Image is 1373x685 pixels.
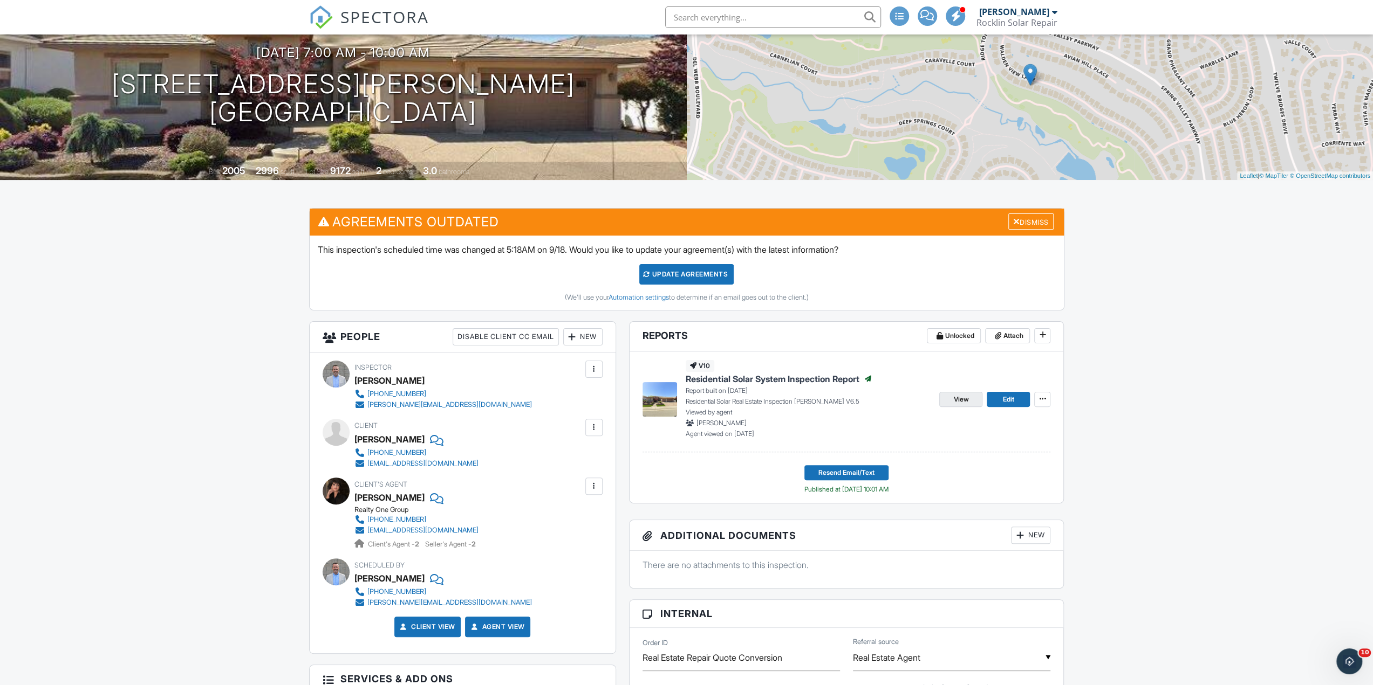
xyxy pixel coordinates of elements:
[354,399,532,410] a: [PERSON_NAME][EMAIL_ADDRESS][DOMAIN_NAME]
[367,390,426,398] div: [PHONE_NUMBER]
[376,165,381,176] div: 2
[367,448,426,457] div: [PHONE_NUMBER]
[563,328,603,345] div: New
[609,293,669,301] a: Automation settings
[309,15,429,37] a: SPECTORA
[439,168,469,176] span: bathrooms
[340,5,429,28] span: SPECTORA
[354,431,425,447] div: [PERSON_NAME]
[1008,213,1054,230] div: Dismiss
[367,459,479,468] div: [EMAIL_ADDRESS][DOMAIN_NAME]
[352,168,366,176] span: sq.ft.
[256,45,430,60] h3: [DATE] 7:00 am - 10:00 am
[330,165,351,176] div: 9172
[367,400,532,409] div: [PERSON_NAME][EMAIL_ADDRESS][DOMAIN_NAME]
[354,514,479,525] a: [PHONE_NUMBER]
[209,168,221,176] span: Built
[354,480,407,488] span: Client's Agent
[354,506,487,514] div: Realty One Group
[383,168,413,176] span: bedrooms
[309,5,333,29] img: The Best Home Inspection Software - Spectora
[979,6,1049,17] div: [PERSON_NAME]
[639,264,734,285] div: Update Agreements
[1336,648,1362,674] iframe: Intercom live chat
[630,520,1064,551] h3: Additional Documents
[354,570,425,586] div: [PERSON_NAME]
[368,540,421,548] span: Client's Agent -
[367,515,426,524] div: [PHONE_NUMBER]
[1290,172,1370,179] a: © OpenStreetMap contributors
[256,165,279,176] div: 2996
[354,372,425,389] div: [PERSON_NAME]
[367,587,426,596] div: [PHONE_NUMBER]
[354,447,479,458] a: [PHONE_NUMBER]
[1237,171,1373,181] div: |
[630,600,1064,628] h3: Internal
[976,17,1057,28] div: Rocklin Solar Repair
[354,597,532,608] a: [PERSON_NAME][EMAIL_ADDRESS][DOMAIN_NAME]
[354,421,378,430] span: Client
[643,559,1051,571] p: There are no attachments to this inspection.
[1011,527,1050,544] div: New
[643,638,668,648] label: Order ID
[425,540,476,548] span: Seller's Agent -
[310,236,1064,310] div: This inspection's scheduled time was changed at 5:18AM on 9/18. Would you like to update your agr...
[354,525,479,536] a: [EMAIL_ADDRESS][DOMAIN_NAME]
[354,586,532,597] a: [PHONE_NUMBER]
[853,637,899,647] label: Referral source
[1358,648,1371,657] span: 10
[354,389,532,399] a: [PHONE_NUMBER]
[281,168,296,176] span: sq. ft.
[112,70,575,127] h1: [STREET_ADDRESS][PERSON_NAME] [GEOGRAPHIC_DATA]
[665,6,881,28] input: Search everything...
[310,209,1064,235] h3: Agreements Outdated
[1240,172,1258,179] a: Leaflet
[415,540,419,548] strong: 2
[222,165,245,176] div: 2005
[354,489,425,506] a: [PERSON_NAME]
[310,322,616,352] h3: People
[472,540,476,548] strong: 2
[367,526,479,535] div: [EMAIL_ADDRESS][DOMAIN_NAME]
[469,621,524,632] a: Agent View
[354,363,392,371] span: Inspector
[318,293,1056,302] div: (We'll use your to determine if an email goes out to the client.)
[354,458,479,469] a: [EMAIL_ADDRESS][DOMAIN_NAME]
[306,168,329,176] span: Lot Size
[398,621,455,632] a: Client View
[367,598,532,607] div: [PERSON_NAME][EMAIL_ADDRESS][DOMAIN_NAME]
[1259,172,1288,179] a: © MapTiler
[453,328,559,345] div: Disable Client CC Email
[354,561,405,569] span: Scheduled By
[423,165,437,176] div: 3.0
